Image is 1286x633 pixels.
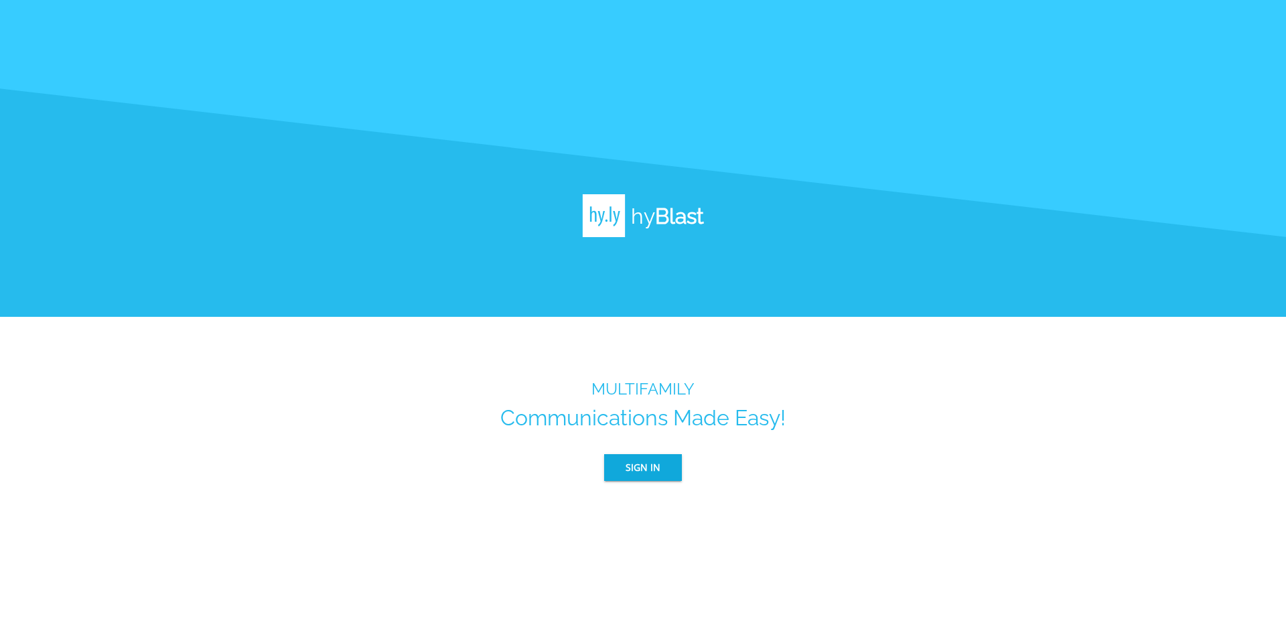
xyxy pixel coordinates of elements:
[626,204,704,228] h1: hy
[655,204,704,228] b: Blast
[626,460,660,476] span: Sign In
[604,454,682,481] button: Sign In
[500,405,786,430] h1: Communications Made Easy!
[500,380,786,399] h3: MULTIFAMILY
